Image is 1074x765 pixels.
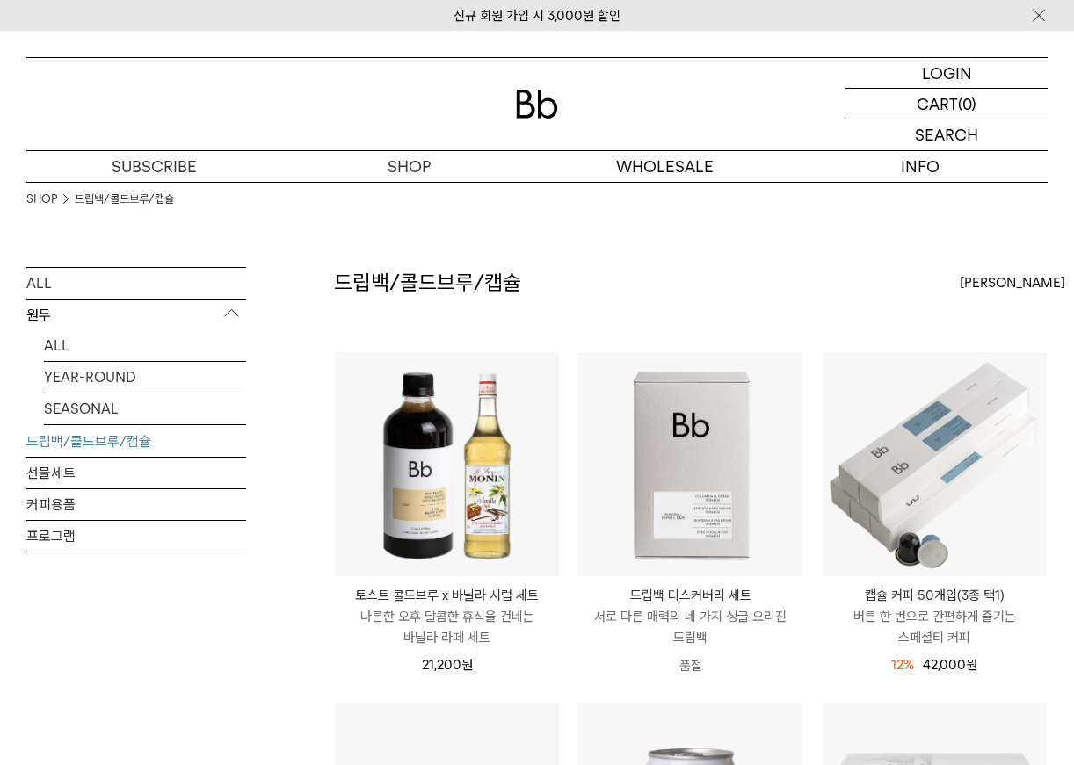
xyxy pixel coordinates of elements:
[915,119,978,150] p: SEARCH
[923,657,977,673] span: 42,000
[578,585,802,606] p: 드립백 디스커버리 세트
[75,191,174,208] a: 드립백/콜드브루/캡슐
[845,89,1048,119] a: CART (0)
[422,657,473,673] span: 21,200
[44,362,246,393] a: YEAR-ROUND
[823,585,1047,606] p: 캡슐 커피 50개입(3종 택1)
[26,458,246,488] a: 선물세트
[537,151,793,182] p: WHOLESALE
[26,268,246,299] a: ALL
[335,352,559,576] img: 토스트 콜드브루 x 바닐라 시럽 세트
[823,585,1047,648] a: 캡슐 커피 50개입(3종 택1) 버튼 한 번으로 간편하게 즐기는 스페셜티 커피
[44,393,246,424] a: SEASONAL
[960,272,1065,293] span: [PERSON_NAME]
[335,585,559,606] p: 토스트 콜드브루 x 바닐라 시럽 세트
[845,58,1048,89] a: LOGIN
[578,352,802,576] img: 드립백 디스커버리 세트
[823,606,1047,648] p: 버튼 한 번으로 간편하게 즐기는 스페셜티 커피
[578,606,802,648] p: 서로 다른 매력의 네 가지 싱글 오리진 드립백
[26,300,246,331] p: 원두
[922,58,972,88] p: LOGIN
[823,352,1047,576] img: 캡슐 커피 50개입(3종 택1)
[578,648,802,683] p: 품절
[335,585,559,648] a: 토스트 콜드브루 x 바닐라 시럽 세트 나른한 오후 달콤한 휴식을 건네는 바닐라 라떼 세트
[461,657,473,673] span: 원
[335,606,559,648] p: 나른한 오후 달콤한 휴식을 건네는 바닐라 라떼 세트
[334,268,521,298] h2: 드립백/콜드브루/캡슐
[917,89,958,119] p: CART
[516,90,558,119] img: 로고
[44,330,246,361] a: ALL
[578,585,802,648] a: 드립백 디스커버리 세트 서로 다른 매력의 네 가지 싱글 오리진 드립백
[966,657,977,673] span: 원
[891,654,914,675] div: 12%
[26,426,246,457] a: 드립백/콜드브루/캡슐
[26,521,246,552] a: 프로그램
[958,89,976,119] p: (0)
[26,151,282,182] a: SUBSCRIBE
[26,191,57,208] a: SHOP
[454,8,620,24] a: 신규 회원 가입 시 3,000원 할인
[282,151,538,182] a: SHOP
[26,489,246,520] a: 커피용품
[793,151,1049,182] p: INFO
